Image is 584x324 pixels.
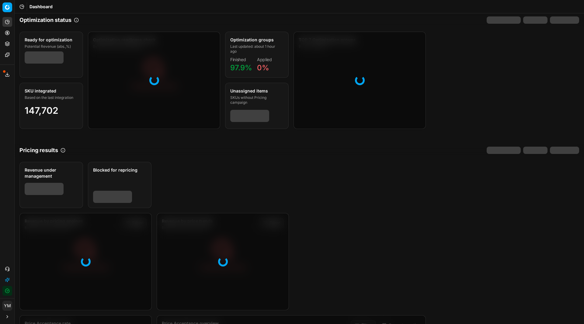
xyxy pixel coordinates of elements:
div: Based on the last integration [25,95,77,100]
span: 147,702 [25,105,58,116]
div: SKU integrated [25,88,77,94]
nav: breadcrumb [30,4,53,10]
span: Dashboard [30,4,53,10]
span: 0% [257,63,269,72]
span: YM [3,301,12,310]
div: Unassigned items [230,88,282,94]
div: SKUs without Pricing campaign [230,95,282,105]
div: Blocked for repricing [93,167,145,173]
button: YM [2,301,12,311]
div: Revenue under management [25,167,77,179]
div: Ready for optimization [25,37,77,43]
h2: Pricing results [19,146,58,155]
dt: Finished [230,57,252,62]
dt: Applied [257,57,272,62]
div: Optimization groups [230,37,282,43]
h2: Optimization status [19,16,71,24]
div: Potential Revenue (abs.,%) [25,44,77,49]
span: 97.9% [230,63,252,72]
div: Last updated: about 1 hour ago [230,44,282,54]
